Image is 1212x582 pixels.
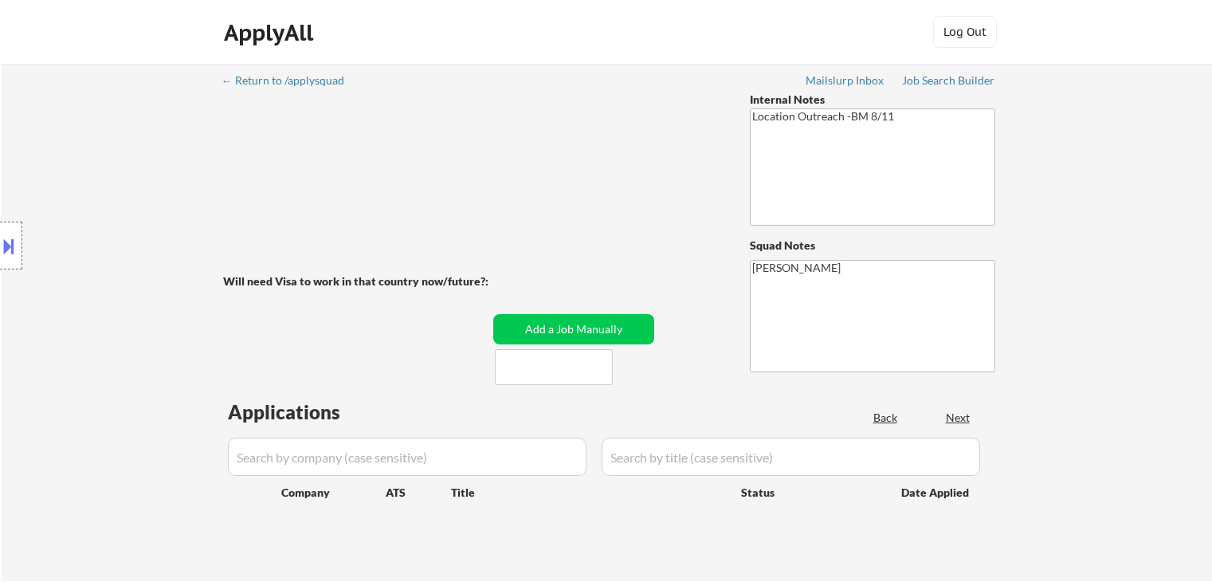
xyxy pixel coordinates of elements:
[222,75,359,86] div: ← Return to /applysquad
[224,19,318,46] div: ApplyAll
[750,238,995,254] div: Squad Notes
[602,438,980,476] input: Search by title (case sensitive)
[902,75,995,86] div: Job Search Builder
[946,410,971,426] div: Next
[451,485,726,501] div: Title
[223,274,488,288] strong: Will need Visa to work in that country now/future?:
[228,438,586,476] input: Search by company (case sensitive)
[281,485,386,501] div: Company
[806,75,885,86] div: Mailslurp Inbox
[741,478,878,506] div: Status
[873,410,899,426] div: Back
[902,74,995,90] a: Job Search Builder
[222,74,359,90] a: ← Return to /applysquad
[901,485,971,501] div: Date Applied
[933,16,997,48] button: Log Out
[493,314,654,344] button: Add a Job Manually
[386,485,451,501] div: ATS
[750,92,995,108] div: Internal Notes
[806,74,885,90] a: Mailslurp Inbox
[228,403,386,422] div: Applications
